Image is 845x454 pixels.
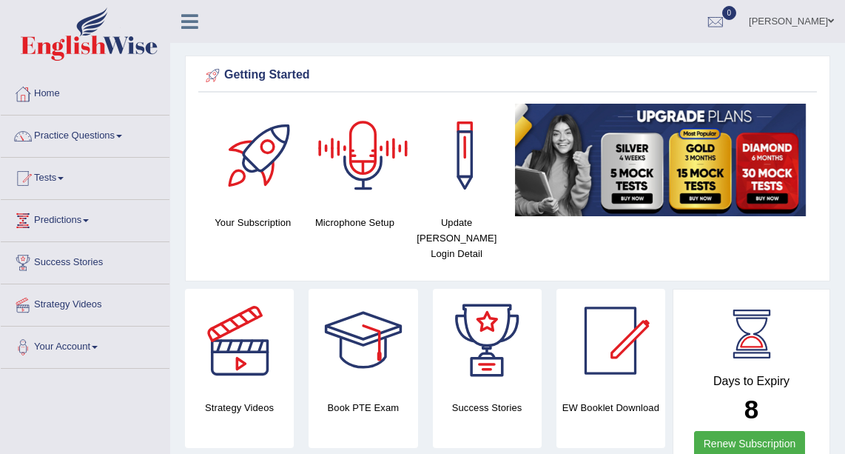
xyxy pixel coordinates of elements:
a: Practice Questions [1,116,169,153]
a: Predictions [1,200,169,237]
span: 0 [722,6,737,20]
a: Success Stories [1,242,169,279]
h4: EW Booklet Download [556,400,665,415]
h4: Strategy Videos [185,400,294,415]
h4: Microphone Setup [312,215,399,230]
a: Home [1,73,169,110]
b: 8 [744,395,758,424]
div: Getting Started [202,64,813,87]
a: Strategy Videos [1,284,169,321]
h4: Success Stories [433,400,542,415]
h4: Your Subscription [209,215,297,230]
img: small5.jpg [515,104,806,216]
h4: Update [PERSON_NAME] Login Detail [413,215,500,261]
h4: Days to Expiry [690,375,813,388]
h4: Book PTE Exam [309,400,417,415]
a: Your Account [1,327,169,364]
a: Tests [1,158,169,195]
